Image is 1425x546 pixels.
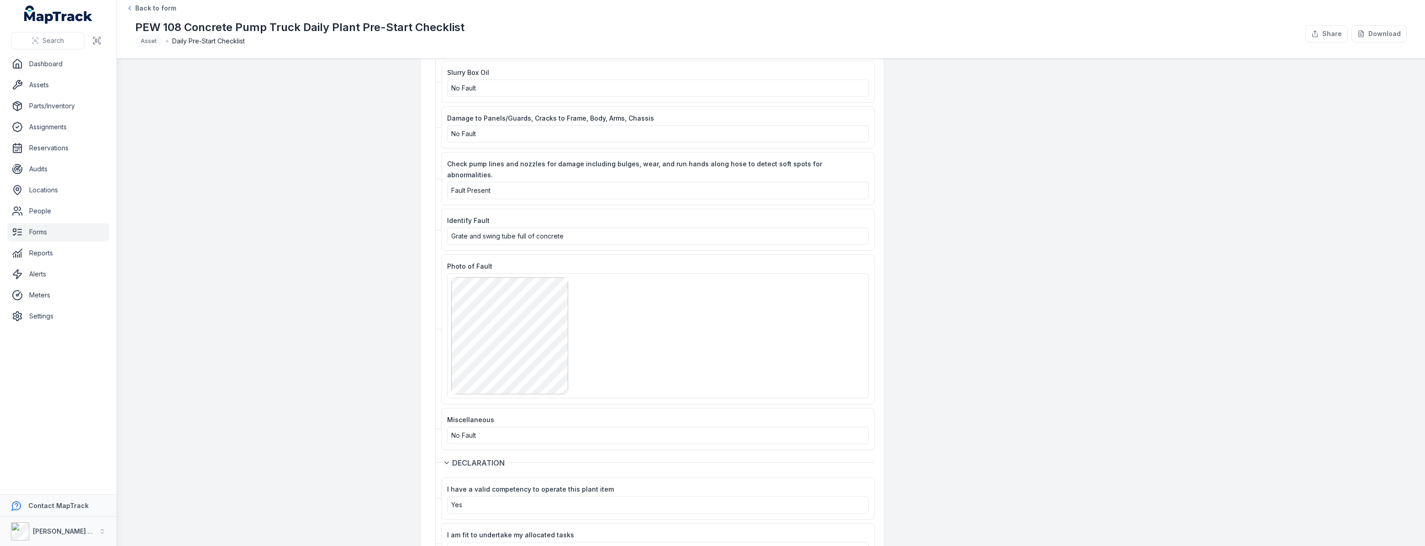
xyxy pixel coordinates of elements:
[1351,25,1407,42] button: Download
[28,502,89,509] strong: Contact MapTrack
[7,244,109,262] a: Reports
[447,485,614,493] span: I have a valid competency to operate this plant item
[11,32,84,49] button: Search
[451,232,564,240] span: Grate and swing tube full of concrete
[447,416,494,424] span: Miscellaneous
[7,223,109,241] a: Forms
[7,307,109,325] a: Settings
[452,457,505,468] span: DECLARATION
[7,55,109,73] a: Dashboard
[447,69,489,76] span: Slurry Box Oil
[7,118,109,136] a: Assignments
[451,186,491,194] span: Fault Present
[33,527,108,535] strong: [PERSON_NAME] Group
[7,139,109,157] a: Reservations
[7,181,109,199] a: Locations
[447,262,492,270] span: Photo of Fault
[447,114,654,122] span: Damage to Panels/Guards, Cracks to Frame, Body, Arms, Chassis
[7,286,109,304] a: Meters
[451,501,462,509] span: Yes
[126,4,176,13] a: Back to form
[451,130,476,138] span: No Fault
[135,4,176,13] span: Back to form
[172,37,245,46] span: Daily Pre-Start Checklist
[451,431,476,439] span: No Fault
[24,5,93,24] a: MapTrack
[7,76,109,94] a: Assets
[447,531,574,539] span: I am fit to undertake my allocated tasks
[7,202,109,220] a: People
[7,265,109,283] a: Alerts
[135,35,162,48] div: Asset
[135,20,464,35] h1: PEW 108 Concrete Pump Truck Daily Plant Pre-Start Checklist
[447,217,490,224] span: Identify Fault
[1305,25,1348,42] button: Share
[447,160,822,179] span: Check pump lines and nozzles for damage including bulges, wear, and run hands along hose to detec...
[451,84,476,92] span: No Fault
[7,160,109,178] a: Audits
[42,36,64,45] span: Search
[7,97,109,115] a: Parts/Inventory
